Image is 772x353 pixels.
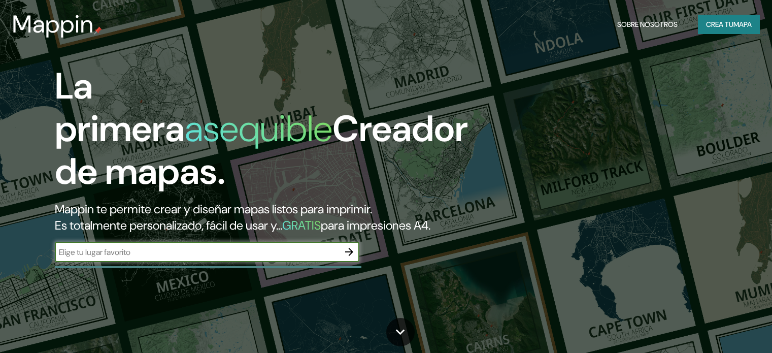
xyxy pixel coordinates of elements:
font: Crea tu [706,20,733,29]
font: Sobre nosotros [617,20,678,29]
font: Es totalmente personalizado, fácil de usar y... [55,217,282,233]
font: Creador de mapas. [55,105,468,195]
font: Mappin [12,8,94,40]
font: asequible [185,105,332,152]
font: Mappin te permite crear y diseñar mapas listos para imprimir. [55,201,372,217]
input: Elige tu lugar favorito [55,246,339,258]
img: pin de mapeo [94,26,102,35]
font: GRATIS [282,217,321,233]
button: Sobre nosotros [613,15,682,34]
font: para impresiones A4. [321,217,430,233]
font: mapa [733,20,752,29]
font: La primera [55,62,185,152]
button: Crea tumapa [698,15,760,34]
